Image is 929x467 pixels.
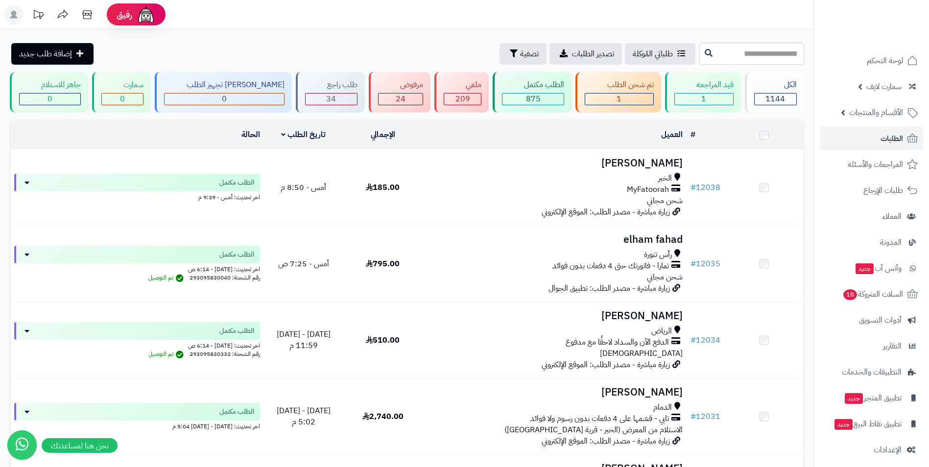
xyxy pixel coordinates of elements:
[427,158,683,169] h3: [PERSON_NAME]
[820,179,923,202] a: طلبات الإرجاع
[844,391,902,405] span: تطبيق المتجر
[842,365,902,379] span: التطبيقات والخدمات
[633,48,673,60] span: طلباتي المُوكلة
[491,72,573,113] a: الطلب مكتمل 875
[48,93,52,105] span: 0
[219,407,254,417] span: الطلب مكتمل
[617,93,621,105] span: 1
[148,350,186,358] span: تم التوصيل
[881,132,903,145] span: الطلبات
[880,235,902,249] span: المدونة
[90,72,153,113] a: سمارت 0
[8,72,90,113] a: جاهز للاستلام 0
[647,195,683,207] span: شحن مجاني
[820,412,923,436] a: تطبيق نقاط البيعجديد
[625,43,695,65] a: طلباتي المُوكلة
[190,273,260,282] span: رقم الشحنة: 293095830040
[379,93,423,105] div: 24
[765,93,785,105] span: 1144
[367,72,432,113] a: مرفوض 24
[867,54,903,68] span: لوحة التحكم
[444,93,481,105] div: 209
[520,48,539,60] span: تصفية
[14,263,260,274] div: اخر تحديث: [DATE] - 6:14 ص
[455,93,470,105] span: 209
[14,191,260,202] div: اخر تحديث: أمس - 9:39 م
[674,79,734,91] div: قيد المراجعه
[566,337,669,348] span: الدفع الآن والسداد لاحقًا مع مدفوع
[691,182,720,193] a: #12038
[281,129,326,140] a: تاريخ الطلب
[396,93,405,105] span: 24
[306,93,357,105] div: 34
[305,79,357,91] div: طلب راجع
[548,282,670,294] span: زيارة مباشرة - مصدر الطلب: تطبيق الجوال
[658,173,672,184] span: الخبر
[644,249,672,260] span: رأس تنورة
[136,5,156,24] img: ai-face.png
[820,257,923,280] a: وآتس آبجديد
[691,334,696,346] span: #
[651,326,672,337] span: الرياض
[843,289,858,300] span: 18
[883,339,902,353] span: التقارير
[148,273,186,282] span: تم التوصيل
[653,402,672,413] span: الدمام
[691,411,720,422] a: #12031
[20,93,80,105] div: 0
[432,72,491,113] a: ملغي 209
[859,313,902,327] span: أدوات التسويق
[378,79,423,91] div: مرفوض
[856,263,874,274] span: جديد
[675,93,733,105] div: 1
[848,158,903,171] span: المراجعات والأسئلة
[863,184,903,197] span: طلبات الإرجاع
[190,350,260,358] span: رقم الشحنة: 293095830332
[153,72,293,113] a: [PERSON_NAME] تجهيز الطلب 0
[427,387,683,398] h3: [PERSON_NAME]
[849,106,903,119] span: الأقسام والمنتجات
[691,334,720,346] a: #12034
[277,328,331,351] span: [DATE] - [DATE] 11:59 م
[572,48,614,60] span: تصدير الطلبات
[820,282,923,306] a: السلات المتروكة18
[820,438,923,462] a: الإعدادات
[874,443,902,457] span: الإعدادات
[366,334,400,346] span: 510.00
[530,413,669,424] span: تابي - قسّمها على 4 دفعات بدون رسوم ولا فوائد
[219,178,254,187] span: الطلب مكتمل
[19,79,81,91] div: جاهز للاستلام
[542,206,670,218] span: زيارة مباشرة - مصدر الطلب: الموقع الإلكتروني
[834,417,902,431] span: تطبيق نقاط البيع
[691,258,720,270] a: #12035
[820,153,923,176] a: المراجعات والأسئلة
[117,9,132,21] span: رفيق
[842,287,903,301] span: السلات المتروكة
[743,72,806,113] a: الكل1144
[502,93,564,105] div: 875
[165,93,284,105] div: 0
[691,258,696,270] span: #
[691,411,696,422] span: #
[11,43,94,65] a: إضافة طلب جديد
[219,326,254,336] span: الطلب مكتمل
[14,340,260,350] div: اخر تحديث: [DATE] - 6:14 ص
[600,348,683,359] span: [DEMOGRAPHIC_DATA]
[241,129,260,140] a: الحالة
[444,79,481,91] div: ملغي
[820,205,923,228] a: العملاء
[862,7,920,28] img: logo-2.png
[101,79,143,91] div: سمارت
[845,393,863,404] span: جديد
[820,386,923,410] a: تطبيق المتجرجديد
[219,250,254,259] span: الطلب مكتمل
[14,420,260,431] div: اخر تحديث: [DATE] - [DATE] 5:04 م
[866,80,902,93] span: سمارت لايف
[691,129,695,140] a: #
[278,258,329,270] span: أمس - 7:25 ص
[647,271,683,283] span: شحن مجاني
[294,72,367,113] a: طلب راجع 34
[573,72,663,113] a: تم شحن الطلب 1
[820,334,923,358] a: التقارير
[542,359,670,371] span: زيارة مباشرة - مصدر الطلب: الموقع الإلكتروني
